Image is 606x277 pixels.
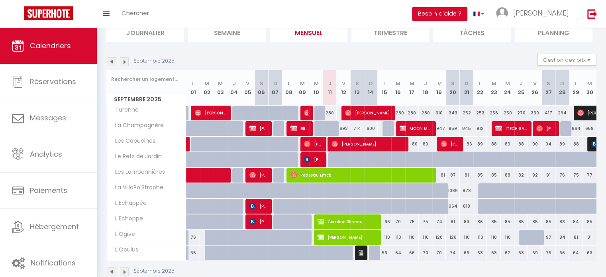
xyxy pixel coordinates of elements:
[460,70,473,106] th: 21
[364,70,378,106] th: 14
[569,214,582,229] div: 84
[583,168,596,183] div: 77
[501,214,514,229] div: 85
[412,7,467,21] button: Besoin d'aide ?
[410,80,414,87] abbr: M
[122,9,149,17] span: Chercher
[496,7,508,19] img: ...
[446,70,459,106] th: 20
[419,106,432,120] div: 280
[542,214,555,229] div: 85
[108,152,164,161] span: Le Retz de Jardin
[378,70,391,106] th: 15
[331,136,404,151] span: [PERSON_NAME]
[569,168,582,183] div: 75
[487,214,500,229] div: 85
[106,22,184,42] li: Journalier
[218,80,223,87] abbr: M
[350,121,364,136] div: 714
[300,80,305,87] abbr: M
[432,121,446,136] div: 947
[30,41,71,51] span: Calendriers
[555,137,569,151] div: 89
[108,214,145,223] span: L'Echoppe
[364,121,378,136] div: 600
[460,137,473,151] div: 86
[328,80,331,87] abbr: J
[514,137,528,151] div: 88
[446,199,459,214] div: 964
[569,230,582,245] div: 81
[309,70,323,106] th: 10
[318,214,376,229] span: Coraline Blineau
[528,246,541,260] div: 69
[419,230,432,245] div: 110
[419,137,432,151] div: 80
[501,168,514,183] div: 88
[555,106,569,120] div: 264
[405,137,419,151] div: 80
[359,245,363,260] span: [PERSON_NAME]
[249,214,267,229] span: [PERSON_NAME]
[30,149,62,159] span: Analytics
[378,230,391,245] div: 110
[547,80,550,87] abbr: S
[451,80,455,87] abbr: S
[479,80,481,87] abbr: L
[405,246,419,260] div: 66
[432,70,446,106] th: 19
[108,230,138,239] span: L'Ogive
[501,230,514,245] div: 110
[108,168,167,177] span: Les Lambannières
[460,214,473,229] div: 83
[501,70,514,106] th: 24
[460,168,473,183] div: 81
[241,70,255,106] th: 05
[233,80,236,87] abbr: J
[583,121,596,136] div: 659
[432,214,446,229] div: 74
[487,246,500,260] div: 63
[555,230,569,245] div: 84
[495,121,527,136] span: ITECH SARL
[383,80,386,87] abbr: L
[575,80,577,87] abbr: L
[441,136,459,151] span: [PERSON_NAME]
[24,6,73,20] img: Super Booking
[378,246,391,260] div: 56
[514,70,528,106] th: 25
[350,70,364,106] th: 13
[30,113,66,123] span: Messages
[569,70,582,106] th: 29
[30,77,76,86] span: Réservations
[487,168,500,183] div: 85
[473,230,487,245] div: 110
[437,80,441,87] abbr: V
[249,198,267,214] span: [PERSON_NAME]
[405,230,419,245] div: 110
[108,121,166,130] span: La Champagnère
[569,121,582,136] div: 664
[304,152,322,167] span: [PERSON_NAME]
[111,72,182,86] input: Rechercher un logement...
[587,9,597,19] img: logout
[460,230,473,245] div: 110
[186,230,200,245] div: 76
[391,230,405,245] div: 110
[446,183,459,198] div: 1089
[460,246,473,260] div: 66
[296,70,309,106] th: 09
[246,80,249,87] abbr: V
[405,214,419,229] div: 75
[323,106,337,120] div: 280
[351,22,429,42] li: Trimestre
[432,106,446,120] div: 310
[378,214,391,229] div: 66
[515,22,592,42] li: Planning
[369,80,373,87] abbr: D
[583,214,596,229] div: 85
[107,94,186,105] span: Septembre 2025
[460,121,473,136] div: 845
[337,121,350,136] div: 692
[555,214,569,229] div: 83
